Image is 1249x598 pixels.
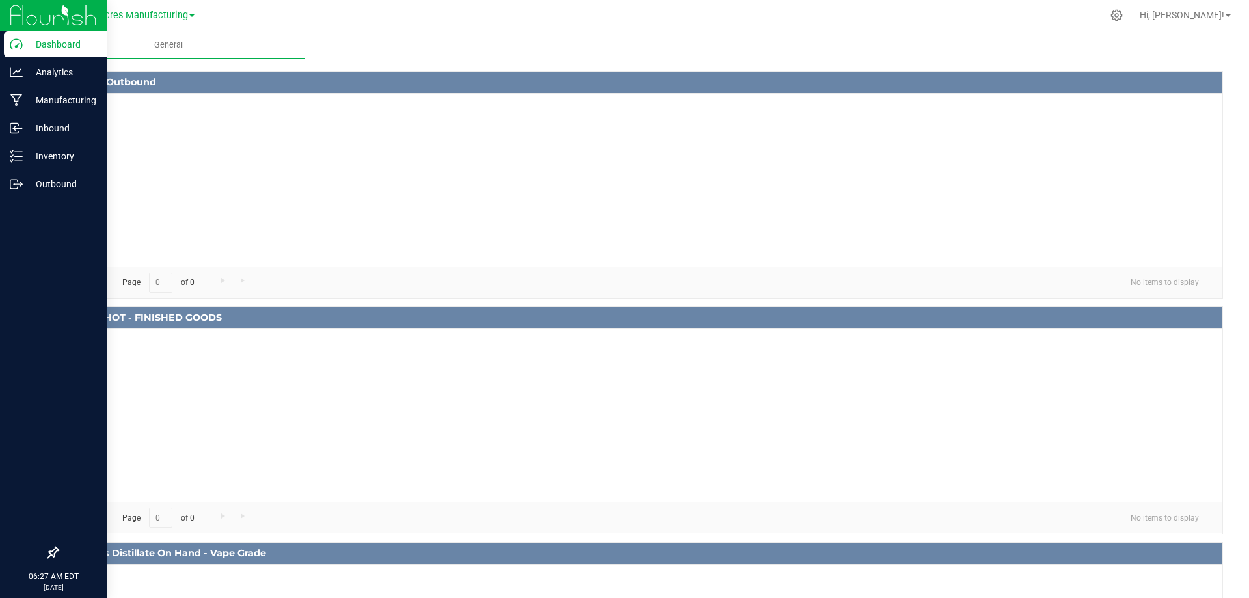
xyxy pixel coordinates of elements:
[23,176,101,192] p: Outbound
[1120,508,1209,527] span: No items to display
[31,31,305,59] a: General
[10,94,23,107] inline-svg: Manufacturing
[6,582,101,592] p: [DATE]
[23,92,101,108] p: Manufacturing
[1120,273,1209,292] span: No items to display
[67,72,160,92] span: [DATE] Outbound
[10,66,23,79] inline-svg: Analytics
[1108,9,1125,21] div: Manage settings
[23,64,101,80] p: Analytics
[10,38,23,51] inline-svg: Dashboard
[23,148,101,164] p: Inventory
[23,120,101,136] p: Inbound
[111,508,205,528] span: Page of 0
[71,10,188,21] span: Green Acres Manufacturing
[23,36,101,52] p: Dashboard
[67,307,226,327] span: SNAPSHOT - FINISHED GOODS
[111,273,205,293] span: Page of 0
[10,178,23,191] inline-svg: Outbound
[10,122,23,135] inline-svg: Inbound
[67,543,270,563] span: 1st Pass Distillate on Hand - Vape Grade
[6,571,101,582] p: 06:27 AM EDT
[1140,10,1224,20] span: Hi, [PERSON_NAME]!
[10,150,23,163] inline-svg: Inventory
[137,39,200,51] span: General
